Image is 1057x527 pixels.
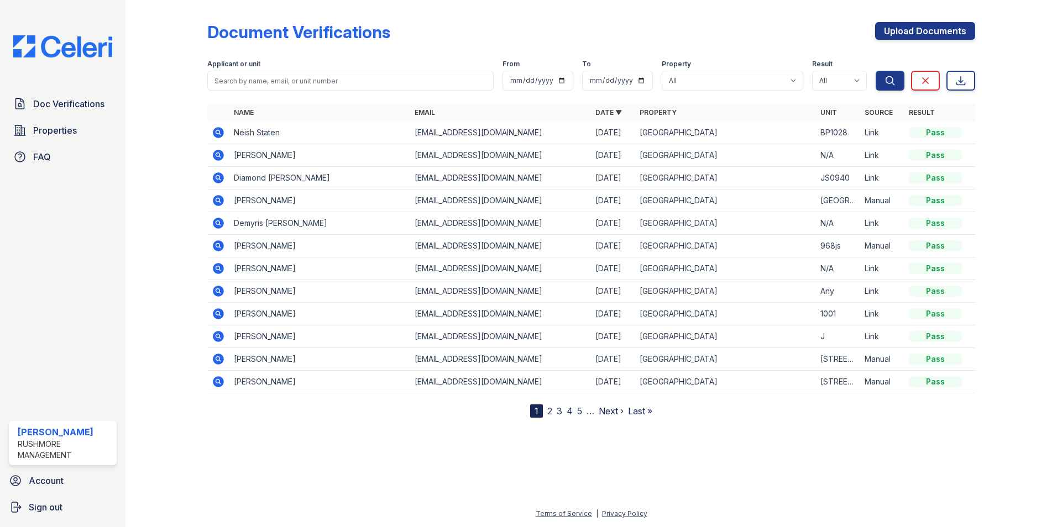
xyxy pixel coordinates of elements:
[591,303,635,325] td: [DATE]
[410,167,591,189] td: [EMAIL_ADDRESS][DOMAIN_NAME]
[816,325,860,348] td: J
[816,235,860,257] td: 968js
[816,167,860,189] td: JS0940
[415,108,435,117] a: Email
[557,405,562,417] a: 3
[860,212,904,235] td: Link
[410,257,591,280] td: [EMAIL_ADDRESS][DOMAIN_NAME]
[33,124,77,137] span: Properties
[410,212,591,235] td: [EMAIL_ADDRESS][DOMAIN_NAME]
[816,257,860,280] td: N/A
[9,146,117,168] a: FAQ
[875,22,975,40] a: Upload Documents
[628,405,652,417] a: Last »
[234,108,254,117] a: Name
[909,150,962,161] div: Pass
[909,376,962,387] div: Pass
[816,371,860,393] td: [STREET_ADDRESS][PERSON_NAME]
[4,496,121,518] a: Sign out
[909,218,962,229] div: Pass
[410,303,591,325] td: [EMAIL_ADDRESS][DOMAIN_NAME]
[536,509,592,518] a: Terms of Service
[635,280,816,303] td: [GEOGRAPHIC_DATA]
[860,122,904,144] td: Link
[816,189,860,212] td: [GEOGRAPHIC_DATA][PERSON_NAME]
[547,405,552,417] a: 2
[582,60,591,68] label: To
[29,500,62,514] span: Sign out
[591,167,635,189] td: [DATE]
[860,325,904,348] td: Link
[410,144,591,167] td: [EMAIL_ADDRESS][DOMAIN_NAME]
[909,331,962,342] div: Pass
[640,108,677,117] a: Property
[410,371,591,393] td: [EMAIL_ADDRESS][DOMAIN_NAME]
[635,371,816,393] td: [GEOGRAPHIC_DATA]
[229,212,410,235] td: Demyris [PERSON_NAME]
[635,212,816,235] td: [GEOGRAPHIC_DATA]
[591,235,635,257] td: [DATE]
[229,348,410,371] td: [PERSON_NAME]
[9,93,117,115] a: Doc Verifications
[860,189,904,212] td: Manual
[909,354,962,365] div: Pass
[860,348,904,371] td: Manual
[503,60,520,68] label: From
[816,144,860,167] td: N/A
[229,144,410,167] td: [PERSON_NAME]
[530,404,543,418] div: 1
[229,257,410,280] td: [PERSON_NAME]
[635,325,816,348] td: [GEOGRAPHIC_DATA]
[591,122,635,144] td: [DATE]
[602,509,647,518] a: Privacy Policy
[18,425,112,439] div: [PERSON_NAME]
[860,235,904,257] td: Manual
[909,308,962,319] div: Pass
[909,127,962,138] div: Pass
[567,405,573,417] a: 4
[591,144,635,167] td: [DATE]
[207,71,494,91] input: Search by name, email, or unit number
[591,189,635,212] td: [DATE]
[860,280,904,303] td: Link
[860,144,904,167] td: Link
[229,189,410,212] td: [PERSON_NAME]
[635,189,816,212] td: [GEOGRAPHIC_DATA]
[577,405,582,417] a: 5
[33,97,104,110] span: Doc Verifications
[229,167,410,189] td: Diamond [PERSON_NAME]
[909,108,935,117] a: Result
[635,122,816,144] td: [GEOGRAPHIC_DATA]
[591,212,635,235] td: [DATE]
[909,172,962,183] div: Pass
[662,60,691,68] label: Property
[860,303,904,325] td: Link
[820,108,837,117] a: Unit
[816,303,860,325] td: 1001
[860,257,904,280] td: Link
[635,348,816,371] td: [GEOGRAPHIC_DATA]
[410,189,591,212] td: [EMAIL_ADDRESS][DOMAIN_NAME]
[812,60,833,68] label: Result
[635,167,816,189] td: [GEOGRAPHIC_DATA]
[909,240,962,251] div: Pass
[229,371,410,393] td: [PERSON_NAME]
[595,108,622,117] a: Date ▼
[410,325,591,348] td: [EMAIL_ADDRESS][DOMAIN_NAME]
[587,404,594,418] span: …
[909,286,962,297] div: Pass
[229,280,410,303] td: [PERSON_NAME]
[591,280,635,303] td: [DATE]
[229,325,410,348] td: [PERSON_NAME]
[591,325,635,348] td: [DATE]
[9,119,117,141] a: Properties
[599,405,624,417] a: Next ›
[29,474,64,487] span: Account
[860,371,904,393] td: Manual
[635,144,816,167] td: [GEOGRAPHIC_DATA]
[33,150,51,164] span: FAQ
[909,195,962,206] div: Pass
[816,348,860,371] td: [STREET_ADDRESS][PERSON_NAME]
[229,235,410,257] td: [PERSON_NAME]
